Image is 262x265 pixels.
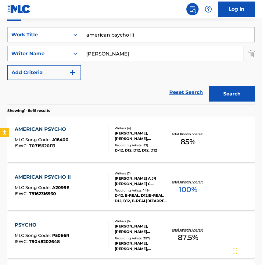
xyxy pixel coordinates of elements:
span: A2099E [52,185,69,190]
div: [PERSON_NAME], [PERSON_NAME] [PERSON_NAME], [PERSON_NAME], [PERSON_NAME] [PERSON_NAME] [PERSON_NA... [115,224,168,235]
a: Log In [218,2,255,17]
a: PSYCHOMLC Song Code:P5066RISWC:T9048202648Writers (6)[PERSON_NAME], [PERSON_NAME] [PERSON_NAME], ... [7,212,255,258]
span: MLC Song Code : [15,185,52,190]
div: Writer Name [11,50,66,57]
span: T0715620113 [29,143,55,149]
a: AMERICAN PSYCHO IIMLC Song Code:A2099EISWC:T9162316930Writers (7)[PERSON_NAME] A JR [PERSON_NAME]... [7,164,255,210]
div: Drag [233,242,237,260]
span: 100 % [179,184,197,195]
div: Writers ( 4 ) [115,126,168,131]
div: Writers ( 6 ) [115,219,168,224]
span: ISWC : [15,143,29,149]
button: Search [209,86,255,102]
span: 87.5 % [178,232,198,243]
div: Writers ( 7 ) [115,171,168,176]
p: Total Known Shares: [172,227,204,232]
span: MLC Song Code : [15,137,52,142]
p: Total Known Shares: [172,180,204,184]
div: [PERSON_NAME], [PERSON_NAME], [PERSON_NAME], [PERSON_NAME] [115,131,168,141]
a: AMERICAN PSYCHOMLC Song Code:A16400ISWC:T0715620113Writers (4)[PERSON_NAME], [PERSON_NAME], [PERS... [7,116,255,162]
span: ISWC : [15,239,29,244]
div: Recording Artists ( 53 ) [115,143,168,148]
span: T9162316930 [29,191,56,196]
iframe: Chat Widget [231,236,262,265]
div: D-12, B-REAL, D12|B-REAL, D12, D12, B-REAL|BIZARRE|[PERSON_NAME] [115,193,168,204]
div: [PERSON_NAME], [PERSON_NAME], [PERSON_NAME], [PERSON_NAME], [PERSON_NAME], [PERSON_NAME], [PERSON... [115,241,168,252]
img: MLC Logo [7,5,31,13]
img: Delete Criterion [248,46,255,61]
div: AMERICAN PSYCHO [15,126,69,133]
span: MLC Song Code : [15,233,52,238]
span: P5066R [52,233,69,238]
button: Add Criteria [7,65,81,80]
div: Recording Artists ( 149 ) [115,188,168,193]
div: PSYCHO [15,221,69,229]
p: Showing 1 - 5 of 5 results [7,108,50,113]
img: help [205,5,212,13]
span: T9048202648 [29,239,60,244]
form: Search Form [7,27,255,105]
span: ISWC : [15,191,29,196]
div: D-12, D12, D12, D12, D12 [115,148,168,153]
a: Public Search [186,3,199,15]
img: 9d2ae6d4665cec9f34b9.svg [69,69,76,76]
span: 85 % [181,136,196,147]
img: search [189,5,196,13]
div: Help [202,3,214,15]
div: Recording Artists ( 397 ) [115,236,168,241]
div: Work Title [11,31,66,38]
div: [PERSON_NAME] A JR [PERSON_NAME] C [PERSON_NAME] [PERSON_NAME], [PERSON_NAME], [PERSON_NAME], [PE... [115,176,168,187]
a: Reset Search [166,86,206,99]
div: AMERICAN PSYCHO II [15,174,74,181]
p: Total Known Shares: [172,132,204,136]
span: A16400 [52,137,69,142]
